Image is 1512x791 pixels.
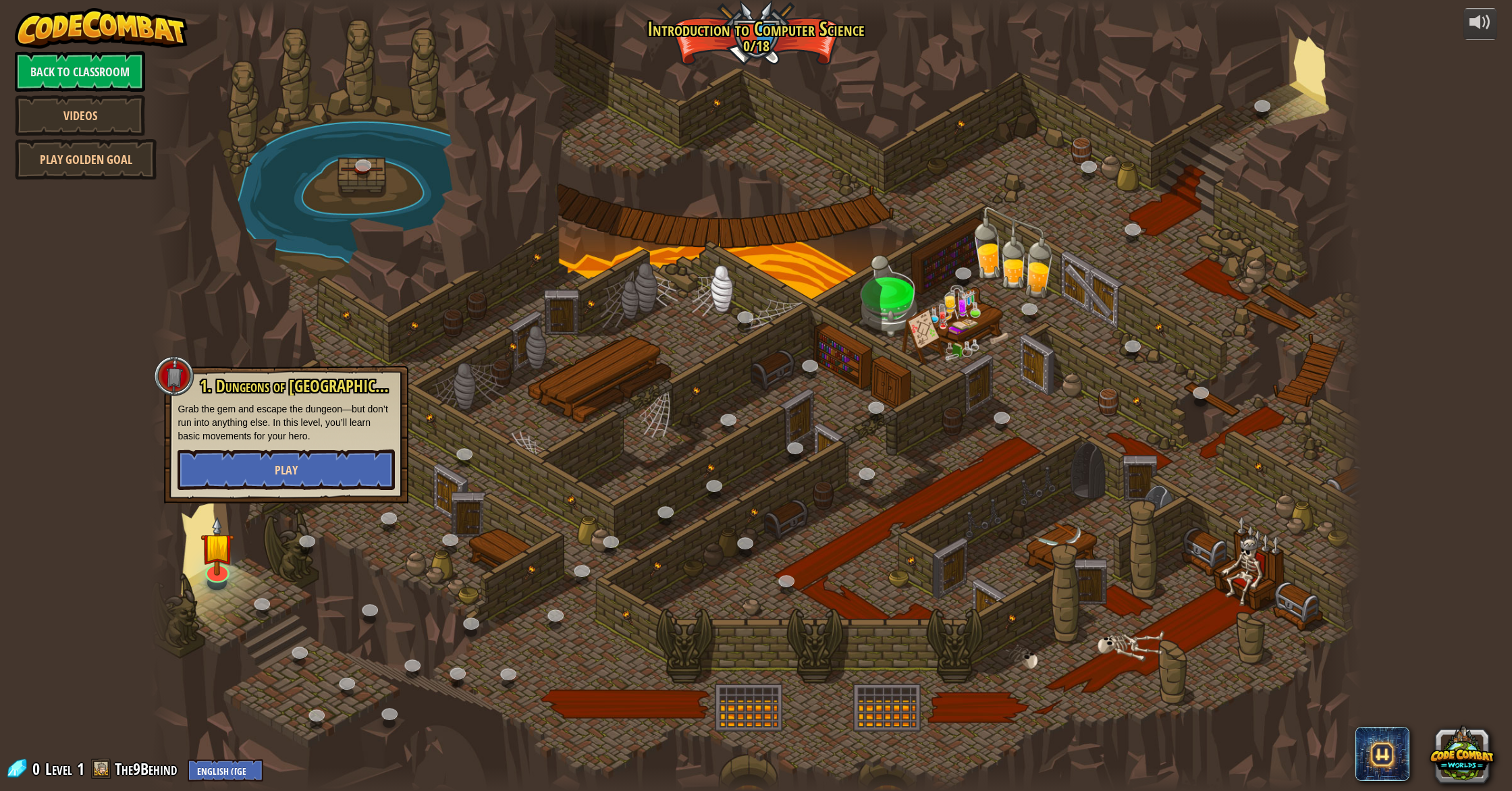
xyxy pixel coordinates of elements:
span: 0 [32,758,44,780]
a: The9Behind [115,758,181,780]
img: level-banner-started.png [200,516,234,575]
span: 1 [77,758,84,780]
span: 1. Dungeons of [GEOGRAPHIC_DATA] [200,375,419,398]
button: Adjust volume [1463,8,1497,40]
button: Play [178,449,395,490]
a: Videos [15,95,145,136]
img: CodeCombat - Learn how to code by playing a game [15,8,188,49]
a: Back to Classroom [15,51,145,92]
p: Grab the gem and escape the dungeon—but don’t run into anything else. In this level, you’ll learn... [178,402,395,443]
span: Play [275,462,298,479]
span: Level [45,758,72,780]
a: Play Golden Goal [15,139,157,180]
